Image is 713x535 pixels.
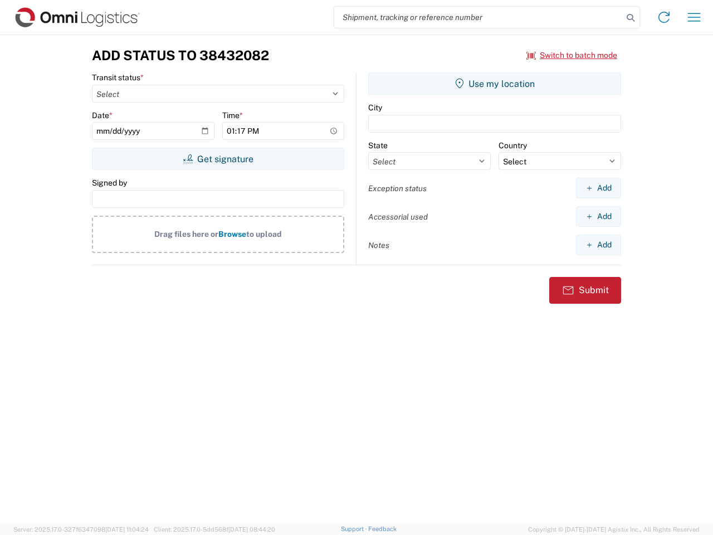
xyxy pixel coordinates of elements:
[368,240,389,250] label: Notes
[368,526,397,532] a: Feedback
[526,46,617,65] button: Switch to batch mode
[92,110,113,120] label: Date
[218,230,246,239] span: Browse
[576,178,621,198] button: Add
[13,526,149,533] span: Server: 2025.17.0-327f6347098
[576,206,621,227] button: Add
[92,148,344,170] button: Get signature
[228,526,275,533] span: [DATE] 08:44:20
[105,526,149,533] span: [DATE] 11:04:24
[368,72,621,95] button: Use my location
[92,178,127,188] label: Signed by
[92,47,269,64] h3: Add Status to 38432082
[154,230,218,239] span: Drag files here or
[499,140,527,150] label: Country
[549,277,621,304] button: Submit
[246,230,282,239] span: to upload
[528,524,700,534] span: Copyright © [DATE]-[DATE] Agistix Inc., All Rights Reserved
[92,72,144,82] label: Transit status
[368,140,388,150] label: State
[368,183,427,193] label: Exception status
[222,110,243,120] label: Time
[334,7,623,28] input: Shipment, tracking or reference number
[368,212,428,222] label: Accessorial used
[576,235,621,255] button: Add
[368,103,382,113] label: City
[154,526,275,533] span: Client: 2025.17.0-5dd568f
[341,526,369,532] a: Support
